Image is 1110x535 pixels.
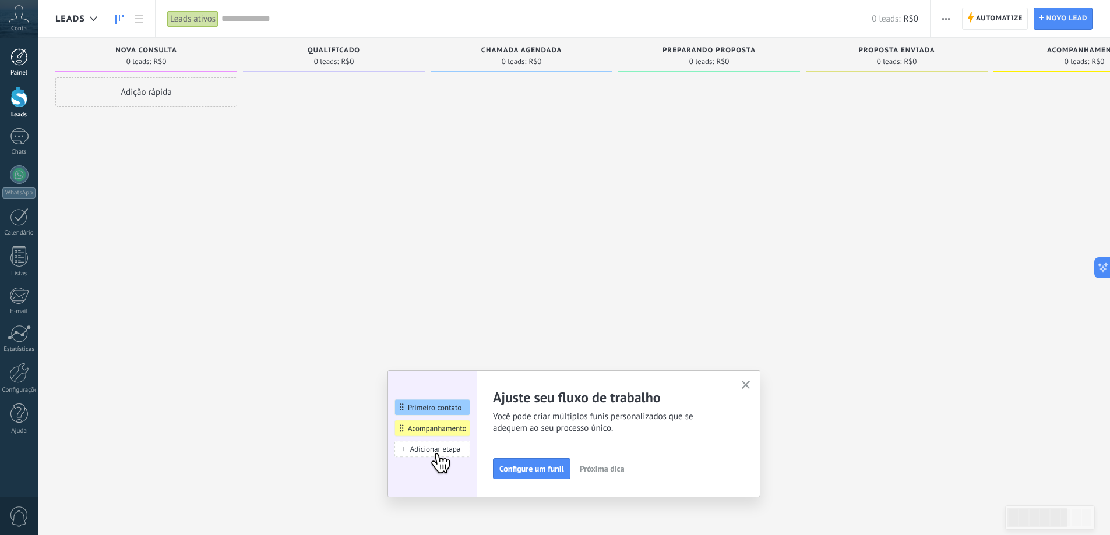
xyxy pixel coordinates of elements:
[126,58,151,65] span: 0 leads:
[1034,8,1093,30] a: Novo lead
[2,69,36,77] div: Painel
[2,187,36,199] div: WhatsApp
[624,47,794,56] div: Preparando proposta
[2,346,36,353] div: Estatísticas
[2,308,36,316] div: E-mail
[812,47,982,56] div: Proposta enviada
[575,460,630,477] button: Próxima dica
[499,465,564,473] span: Configure um funil
[249,47,419,56] div: Qualificado
[962,8,1028,30] a: Automatize
[493,388,727,406] h2: Ajuste seu fluxo de trabalho
[1046,8,1087,29] span: Novo lead
[2,229,36,237] div: Calendário
[528,58,541,65] span: R$0
[2,111,36,119] div: Leads
[716,58,729,65] span: R$0
[153,58,166,65] span: R$0
[436,47,607,56] div: Chamada agendada
[115,47,177,55] span: Nova consulta
[308,47,360,55] span: Qualificado
[663,47,756,55] span: Preparando proposta
[976,8,1023,29] span: Automatize
[55,77,237,107] div: Adição rápida
[2,270,36,278] div: Listas
[61,47,231,56] div: Nova consulta
[493,411,727,434] span: Você pode criar múltiplos funis personalizados que se adequem ao seu processo único.
[580,465,625,473] span: Próxima dica
[904,13,918,24] span: R$0
[872,13,900,24] span: 0 leads:
[2,427,36,435] div: Ajuda
[938,8,954,30] button: Mais
[493,458,570,479] button: Configure um funil
[877,58,902,65] span: 0 leads:
[129,8,149,30] a: Lista
[55,13,85,24] span: Leads
[2,387,36,394] div: Configurações
[1091,58,1104,65] span: R$0
[904,58,917,65] span: R$0
[858,47,935,55] span: Proposta enviada
[2,148,36,156] div: Chats
[167,10,219,27] div: Leads ativos
[502,58,527,65] span: 0 leads:
[341,58,354,65] span: R$0
[11,25,27,33] span: Conta
[1065,58,1090,65] span: 0 leads:
[481,47,562,55] span: Chamada agendada
[314,58,339,65] span: 0 leads:
[689,58,714,65] span: 0 leads:
[110,8,129,30] a: Leads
